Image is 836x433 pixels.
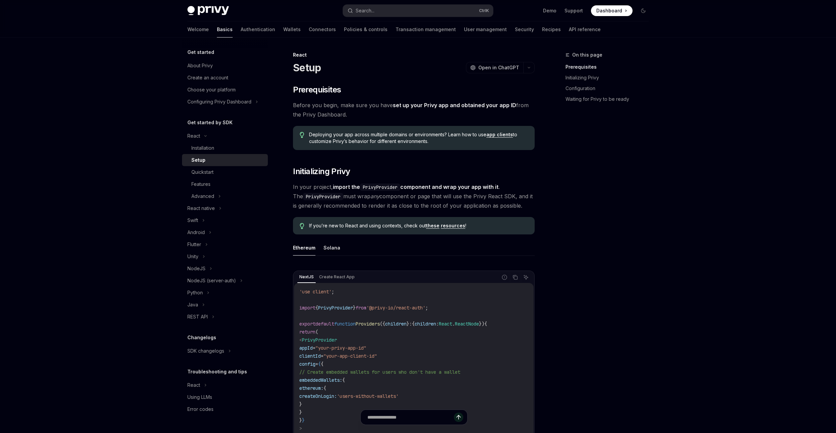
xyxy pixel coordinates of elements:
div: REST API [187,313,208,321]
span: embeddedWallets: [299,377,342,383]
button: Report incorrect code [500,273,509,282]
a: Initializing Privy [565,72,654,83]
code: PrivyProvider [360,184,400,191]
span: { [323,385,326,391]
span: On this page [572,51,602,59]
button: Toggle dark mode [638,5,649,16]
a: Waiting for Privy to be ready [565,94,654,104]
div: Android [187,228,205,236]
div: Java [187,301,198,309]
span: ; [332,289,334,295]
a: Features [182,178,268,190]
a: Installation [182,142,268,154]
span: : [436,321,439,327]
div: NextJS [297,273,316,281]
span: = [313,345,315,351]
div: Create an account [187,74,228,82]
button: Search...CtrlK [343,5,493,17]
div: Flutter [187,240,201,248]
div: Advanced [191,192,214,200]
div: Error codes [187,405,214,413]
span: { [484,321,487,327]
button: Ethereum [293,240,315,256]
a: API reference [569,21,601,38]
span: createOnLogin: [299,393,337,399]
div: Installation [191,144,214,152]
div: Features [191,180,211,188]
span: '@privy-io/react-auth' [366,305,425,311]
div: React native [187,204,215,212]
svg: Tip [300,132,304,138]
span: ethereum: [299,385,323,391]
h1: Setup [293,62,321,74]
a: Quickstart [182,166,268,178]
a: User management [464,21,507,38]
span: < [299,337,302,343]
button: Send message [454,413,463,422]
span: 'users-without-wallets' [337,393,399,399]
a: Authentication [241,21,275,38]
span: import [299,305,315,311]
strong: import the component and wrap your app with it [333,184,498,190]
span: ; [425,305,428,311]
a: Support [564,7,583,14]
h5: Troubleshooting and tips [187,368,247,376]
div: React [187,132,200,140]
span: PrivyProvider [318,305,353,311]
a: Error codes [182,403,268,415]
div: Configuring Privy Dashboard [187,98,251,106]
span: Before you begin, make sure you have from the Privy Dashboard. [293,100,535,119]
a: set up your Privy app and obtained your app ID [393,102,516,109]
span: { [342,377,345,383]
div: NodeJS (server-auth) [187,277,236,285]
span: default [315,321,334,327]
span: React [439,321,452,327]
a: Basics [217,21,233,38]
a: Setup [182,154,268,166]
button: Open in ChatGPT [466,62,523,73]
span: In your project, . The must wrap component or page that will use the Privy React SDK, and it is g... [293,182,535,210]
div: Create React App [317,273,357,281]
div: Choose your platform [187,86,236,94]
div: Using LLMs [187,393,212,401]
code: PrivyProvider [303,193,343,200]
span: { [315,305,318,311]
span: children [415,321,436,327]
div: SDK changelogs [187,347,224,355]
span: // Create embedded wallets for users who don't have a wallet [299,369,460,375]
button: Solana [323,240,340,256]
span: children [385,321,407,327]
a: Prerequisites [565,62,654,72]
button: Ask AI [522,273,530,282]
img: dark logo [187,6,229,15]
div: Setup [191,156,205,164]
a: Policies & controls [344,21,387,38]
span: { [318,361,321,367]
span: export [299,321,315,327]
span: PrivyProvider [302,337,337,343]
a: Dashboard [591,5,633,16]
span: ( [315,329,318,335]
a: resources [441,223,465,229]
a: Using LLMs [182,391,268,403]
span: function [334,321,356,327]
span: ReactNode [455,321,479,327]
span: appId [299,345,313,351]
span: = [321,353,323,359]
span: return [299,329,315,335]
div: Unity [187,252,198,261]
a: Connectors [309,21,336,38]
span: Prerequisites [293,84,341,95]
span: . [452,321,455,327]
a: Security [515,21,534,38]
span: Deploying your app across multiple domains or environments? Learn how to use to customize Privy’s... [309,131,528,145]
a: Configuration [565,83,654,94]
a: About Privy [182,60,268,72]
span: } [407,321,409,327]
h5: Get started by SDK [187,119,233,127]
span: Open in ChatGPT [478,64,519,71]
span: } [353,305,356,311]
div: Swift [187,216,198,224]
span: { [321,361,323,367]
span: ({ [380,321,385,327]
